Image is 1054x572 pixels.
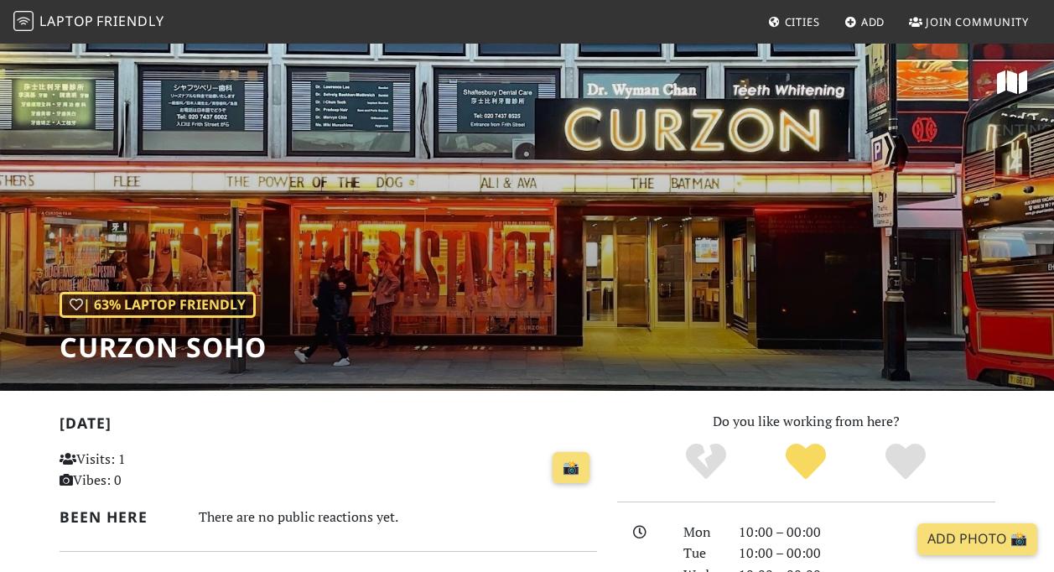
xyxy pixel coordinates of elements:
div: 10:00 – 00:00 [729,522,1005,543]
a: Join Community [902,7,1036,37]
h2: Been here [60,508,179,526]
p: Visits: 1 Vibes: 0 [60,449,226,491]
p: Do you like working from here? [617,411,995,433]
h2: [DATE] [60,414,597,439]
h1: Curzon Soho [60,331,267,363]
span: Add [861,14,885,29]
a: Add Photo 📸 [917,523,1037,555]
span: Cities [785,14,820,29]
img: LaptopFriendly [13,11,34,31]
a: Add [838,7,892,37]
a: 📸 [553,452,589,484]
span: Laptop [39,12,94,30]
div: Definitely! [855,441,955,483]
a: Cities [761,7,827,37]
div: Mon [673,522,729,543]
a: LaptopFriendly LaptopFriendly [13,8,164,37]
div: No [657,441,756,483]
span: Friendly [96,12,164,30]
div: 10:00 – 00:00 [729,543,1005,564]
div: There are no public reactions yet. [199,505,597,529]
div: Tue [673,543,729,564]
span: Join Community [926,14,1029,29]
div: | 63% Laptop Friendly [60,292,256,319]
div: Yes [756,441,856,483]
